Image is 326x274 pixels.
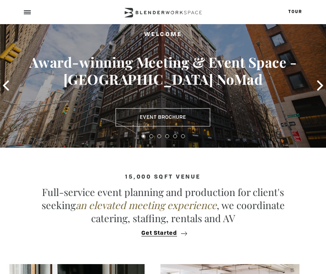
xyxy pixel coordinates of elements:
p: Full-service event planning and production for client's seeking , we coordinate catering, staffin... [25,185,302,225]
em: an elevated meeting experience [76,198,217,211]
h2: Welcome [16,30,310,40]
button: Get Started [139,230,187,237]
h3: Award-winning Meeting & Event Space - [GEOGRAPHIC_DATA] NoMad [16,53,310,88]
h4: 15,000 sqft venue [16,174,310,180]
a: Event Brochure [116,108,210,126]
a: Tour [288,10,302,14]
span: Get Started [141,230,177,236]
